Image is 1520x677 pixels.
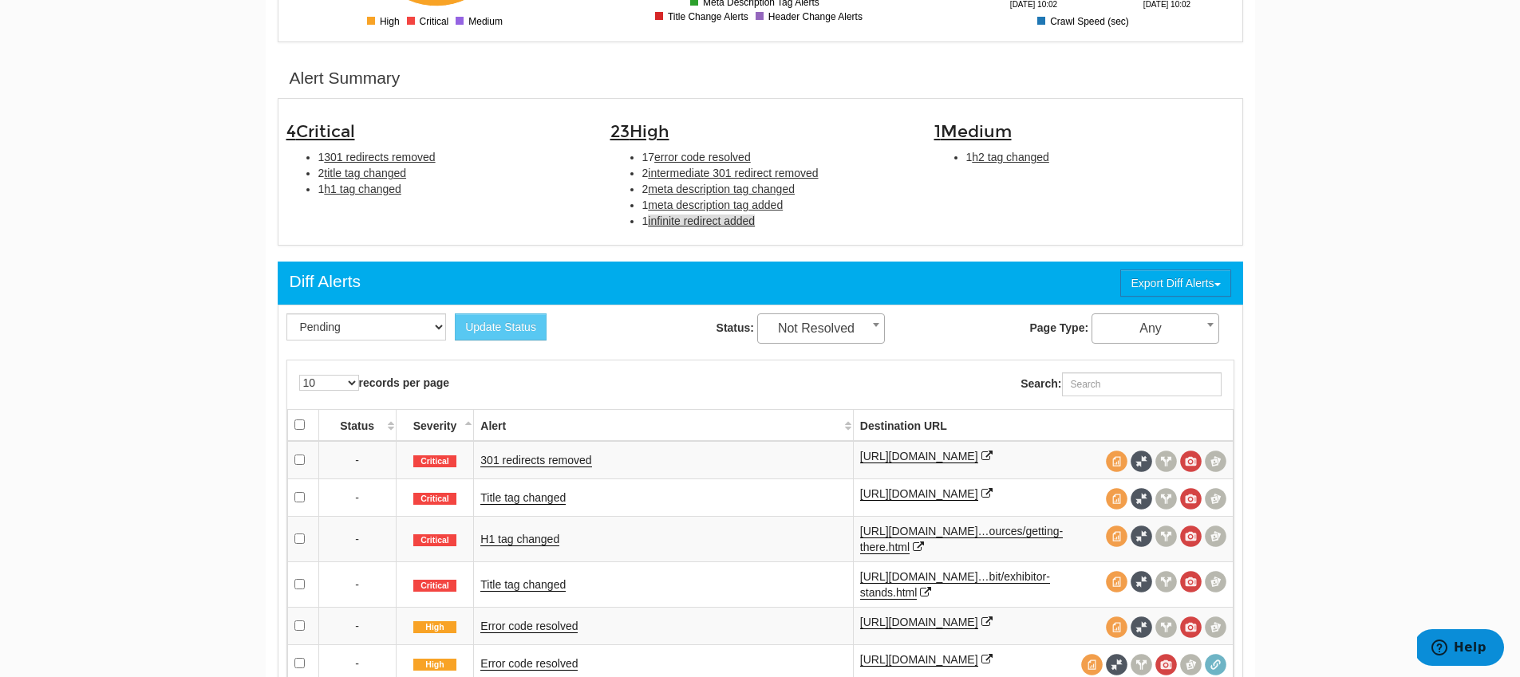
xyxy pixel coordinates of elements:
a: [URL][DOMAIN_NAME] [860,487,978,501]
a: [URL][DOMAIN_NAME]…bit/exhibitor-stands.html [860,570,1050,600]
td: - [318,478,396,516]
span: meta description tag added [648,199,783,211]
span: Full Source Diff [1131,451,1152,472]
span: error code resolved [654,151,751,163]
li: 1 [318,181,586,197]
select: records per page [299,375,359,391]
span: 301 redirects removed [324,151,435,163]
strong: Page Type: [1029,321,1088,334]
span: View screenshot [1180,525,1202,547]
span: High [413,659,456,671]
li: 17 [642,149,910,165]
span: Any [1092,313,1219,344]
a: [URL][DOMAIN_NAME] [860,653,978,667]
span: Critical [296,121,355,142]
td: - [318,516,396,561]
span: Not Resolved [758,317,884,340]
th: Destination URL [853,409,1233,441]
span: View headers [1155,571,1177,592]
span: View source [1106,571,1127,592]
span: High [630,121,669,142]
label: Search: [1021,372,1221,396]
span: View screenshot [1180,616,1202,638]
span: View screenshot [1180,488,1202,510]
button: Export Diff Alerts [1120,270,1230,297]
strong: Status: [717,321,754,334]
li: 1 [318,149,586,165]
li: 2 [318,165,586,181]
td: - [318,561,396,607]
a: [URL][DOMAIN_NAME] [860,616,978,629]
li: 1 [642,213,910,229]
span: Critical [413,455,456,468]
span: Critical [413,580,456,592]
span: Critical [413,493,456,506]
div: Diff Alerts [290,270,361,293]
span: View screenshot [1180,571,1202,592]
th: Alert: activate to sort column ascending [474,409,853,441]
span: View headers [1155,616,1177,638]
a: [URL][DOMAIN_NAME] [860,450,978,463]
span: View source [1106,451,1127,472]
span: intermediate 301 redirect removed [648,167,818,179]
span: Critical [413,534,456,547]
span: Full Source Diff [1131,616,1152,638]
span: Compare screenshots [1205,451,1226,472]
span: title tag changed [324,167,406,179]
span: Not Resolved [757,313,885,344]
td: - [318,607,396,644]
span: Compare screenshots [1205,616,1226,638]
a: [URL][DOMAIN_NAME]…ources/getting-there.html [860,525,1063,554]
span: 23 [610,121,669,142]
a: 301 redirects removed [480,454,591,467]
li: 1 [966,149,1234,165]
a: Title tag changed [480,491,566,505]
a: Error code resolved [480,620,578,633]
th: Severity: activate to sort column descending [396,409,474,441]
li: 2 [642,165,910,181]
button: Update Status [455,313,547,340]
iframe: Opens a widget where you can find more information [1417,629,1504,669]
span: View source [1106,616,1127,638]
span: Medium [941,121,1012,142]
span: View headers [1155,525,1177,547]
li: 1 [642,197,910,213]
span: 1 [934,121,1012,142]
span: Any [1092,317,1218,340]
span: Compare screenshots [1205,571,1226,592]
a: Title tag changed [480,578,566,592]
span: View source [1106,488,1127,510]
span: View screenshot [1155,654,1177,675]
span: infinite redirect added [648,215,755,227]
span: Compare screenshots [1180,654,1202,675]
span: View headers [1131,654,1152,675]
span: View source [1106,525,1127,547]
span: meta description tag changed [648,183,795,195]
li: 2 [642,181,910,197]
span: h1 tag changed [324,183,401,195]
span: High [413,621,456,634]
span: Redirect chain [1205,654,1226,675]
span: Compare screenshots [1205,488,1226,510]
span: View source [1081,654,1103,675]
span: Full Source Diff [1131,571,1152,592]
span: Full Source Diff [1131,488,1152,510]
span: Compare screenshots [1205,525,1226,547]
span: 4 [286,121,355,142]
span: h2 tag changed [972,151,1049,163]
a: Error code resolved [480,657,578,671]
th: Status: activate to sort column ascending [318,409,396,441]
span: View screenshot [1180,451,1202,472]
span: Full Source Diff [1131,525,1152,547]
label: records per page [299,375,450,391]
a: H1 tag changed [480,533,559,546]
span: View headers [1155,488,1177,510]
td: - [318,441,396,479]
input: Search: [1062,372,1222,396]
span: View headers [1155,451,1177,472]
span: Full Source Diff [1106,654,1127,675]
div: Alert Summary [290,66,401,90]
